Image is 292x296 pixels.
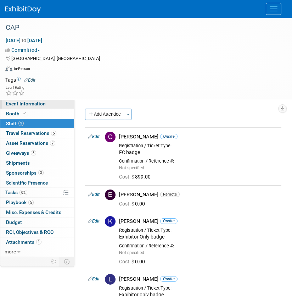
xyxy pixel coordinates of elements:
[13,66,30,71] div: In-Person
[28,200,34,205] span: 5
[6,130,56,136] span: Travel Reservations
[88,219,100,224] a: Edit
[18,121,24,126] span: 9
[6,209,61,215] span: Misc. Expenses & Credits
[19,190,27,195] span: 0%
[5,190,27,195] span: Tasks
[0,198,74,207] a: Playbook5
[0,119,74,128] a: Staff9
[119,259,148,264] span: 0.00
[119,276,279,283] div: [PERSON_NAME]
[0,109,74,119] a: Booth
[160,192,180,197] span: Remote
[119,218,279,225] div: [PERSON_NAME]
[47,257,60,266] td: Personalize Event Tab Strip
[119,143,279,149] div: Registration / Ticket Type:
[160,134,178,139] span: Onsite
[119,133,279,140] div: [PERSON_NAME]
[5,249,16,254] span: more
[0,148,74,158] a: Giveaways3
[0,247,74,257] a: more
[5,66,12,71] img: Format-Inperson.png
[6,180,48,186] span: Scientific Presence
[0,237,74,247] a: Attachments1
[6,199,34,205] span: Playbook
[160,218,178,224] span: Onsite
[0,128,74,138] a: Travel Reservations5
[0,168,74,178] a: Sponsorships3
[119,285,279,291] div: Registration / Ticket Type:
[50,141,55,146] span: 7
[119,201,148,207] span: 0.00
[60,257,74,266] td: Toggle Event Tabs
[23,111,26,115] i: Booth reservation complete
[105,216,116,227] img: K.jpg
[0,138,74,148] a: Asset Reservations7
[119,174,153,180] span: 899.00
[5,6,41,13] img: ExhibitDay
[85,109,125,120] button: Add Attendee
[6,140,55,146] span: Asset Reservations
[24,78,35,83] a: Edit
[5,76,35,83] td: Tags
[160,276,178,281] span: Onsite
[0,99,74,109] a: Event Information
[0,228,74,237] a: ROI, Objectives & ROO
[6,150,36,156] span: Giveaways
[88,276,100,281] a: Edit
[119,158,279,164] div: Confirmation / Reference #:
[21,38,27,43] span: to
[0,218,74,227] a: Budget
[88,134,100,139] a: Edit
[0,188,74,197] a: Tasks0%
[6,121,24,126] span: Staff
[119,191,279,198] div: [PERSON_NAME]
[36,239,41,245] span: 1
[119,165,144,170] span: Not specified
[5,37,43,44] span: [DATE] [DATE]
[0,178,74,188] a: Scientific Presence
[119,234,279,240] div: Exhibitor Only badge
[6,86,25,89] div: Event Rating
[5,46,43,54] button: Committed
[6,160,30,166] span: Shipments
[119,174,135,180] span: Cost: $
[6,229,54,235] span: ROI, Objectives & ROO
[6,170,44,176] span: Sponsorships
[88,192,100,197] a: Edit
[51,131,56,136] span: 5
[0,158,74,168] a: Shipments
[105,274,116,285] img: L.jpg
[6,101,46,106] span: Event Information
[119,201,135,207] span: Cost: $
[266,3,281,15] button: Menu
[6,219,22,225] span: Budget
[6,239,41,245] span: Attachments
[119,259,135,264] span: Cost: $
[119,250,144,255] span: Not specified
[105,132,116,142] img: C.jpg
[105,190,116,200] img: E.jpg
[6,111,28,116] span: Booth
[119,149,279,156] div: FC badge
[5,65,283,75] div: Event Format
[38,170,44,175] span: 3
[3,21,278,34] div: CAP
[31,150,36,155] span: 3
[119,228,279,233] div: Registration / Ticket Type:
[0,208,74,217] a: Misc. Expenses & Credits
[119,243,279,249] div: Confirmation / Reference #:
[11,56,100,61] span: [GEOGRAPHIC_DATA], [GEOGRAPHIC_DATA]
